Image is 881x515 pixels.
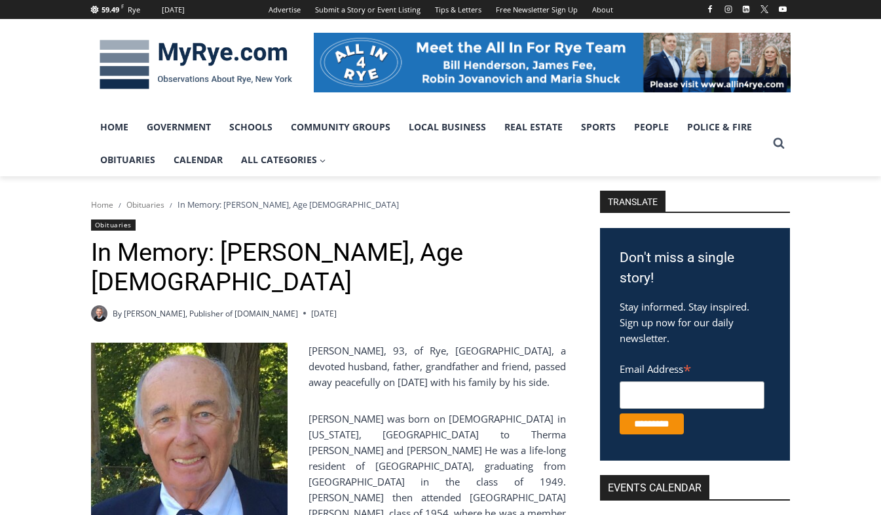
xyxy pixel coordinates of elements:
[625,111,678,143] a: People
[220,111,282,143] a: Schools
[138,111,220,143] a: Government
[162,4,185,16] div: [DATE]
[775,1,791,17] a: YouTube
[702,1,718,17] a: Facebook
[91,111,138,143] a: Home
[620,356,764,379] label: Email Address
[102,5,119,14] span: 59.49
[91,31,301,99] img: MyRye.com
[282,111,400,143] a: Community Groups
[91,238,566,297] h1: In Memory: [PERSON_NAME], Age [DEMOGRAPHIC_DATA]
[738,1,754,17] a: Linkedin
[91,198,566,211] nav: Breadcrumbs
[170,200,172,210] span: /
[600,191,665,212] strong: TRANSLATE
[128,4,140,16] div: Rye
[91,343,566,390] p: [PERSON_NAME], 93, of Rye, [GEOGRAPHIC_DATA], a devoted husband, father, grandfather and friend, ...
[767,132,791,155] button: View Search Form
[620,299,770,346] p: Stay informed. Stay inspired. Sign up now for our daily newsletter.
[178,199,399,210] span: In Memory: [PERSON_NAME], Age [DEMOGRAPHIC_DATA]
[678,111,761,143] a: Police & Fire
[124,308,298,319] a: [PERSON_NAME], Publisher of [DOMAIN_NAME]
[241,153,326,167] span: All Categories
[91,305,107,322] a: Author image
[314,33,791,92] img: All in for Rye
[400,111,495,143] a: Local Business
[620,248,770,289] h3: Don't miss a single story!
[311,307,337,320] time: [DATE]
[113,307,122,320] span: By
[495,111,572,143] a: Real Estate
[572,111,625,143] a: Sports
[164,143,232,176] a: Calendar
[600,475,709,499] h2: Events Calendar
[119,200,121,210] span: /
[126,199,164,210] a: Obituaries
[91,219,136,231] a: Obituaries
[121,3,124,10] span: F
[91,143,164,176] a: Obituaries
[721,1,736,17] a: Instagram
[91,199,113,210] a: Home
[757,1,772,17] a: X
[91,111,767,177] nav: Primary Navigation
[232,143,335,176] a: All Categories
